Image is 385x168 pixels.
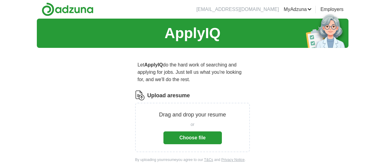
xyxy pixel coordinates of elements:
[164,22,220,44] h1: ApplyIQ
[147,91,190,100] label: Upload a resume
[221,158,245,162] a: Privacy Notice
[144,62,163,67] strong: ApplyIQ
[191,121,194,128] span: or
[42,2,93,16] img: Adzuna logo
[196,6,279,13] li: [EMAIL_ADDRESS][DOMAIN_NAME]
[163,131,222,144] button: Choose file
[159,111,226,119] p: Drag and drop your resume
[204,158,213,162] a: T&Cs
[320,6,344,13] a: Employers
[135,91,145,100] img: CV Icon
[135,157,250,163] div: By uploading your resume you agree to our and .
[135,59,250,86] p: Let do the hard work of searching and applying for jobs. Just tell us what you're looking for, an...
[284,6,312,13] a: MyAdzuna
